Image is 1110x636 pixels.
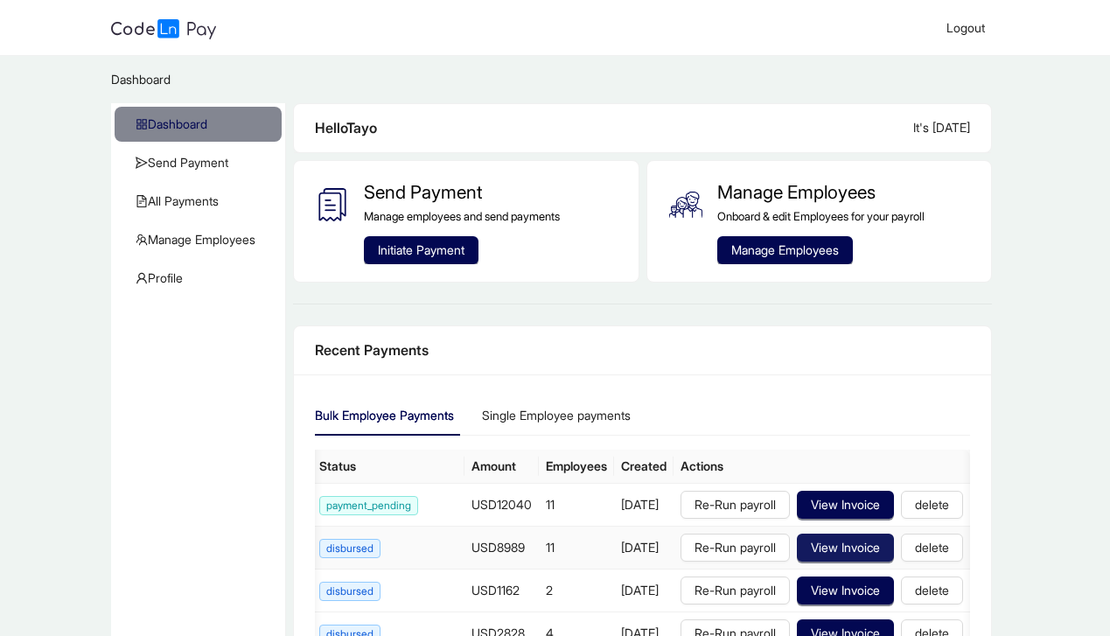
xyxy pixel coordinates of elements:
[464,450,539,484] th: Amount
[464,569,539,612] td: USD1162
[614,484,674,526] td: [DATE]
[539,450,614,484] th: Employees
[539,569,614,612] td: 2
[136,184,268,219] span: All Payments
[681,491,790,519] button: Re-Run payroll
[539,484,614,526] td: 11
[364,236,478,264] button: Initiate Payment
[811,495,880,514] span: View Invoice
[539,526,614,569] td: 11
[319,539,380,558] span: disbursed
[681,534,790,562] button: Re-Run payroll
[315,406,454,425] div: Bulk Employee Payments
[315,339,970,361] div: Recent Payments
[717,207,970,225] p: Onboard & edit Employees for your payroll
[797,577,894,605] button: View Invoice
[731,241,839,260] span: Manage Employees
[136,157,148,169] span: send
[464,526,539,569] td: USD8989
[811,538,880,557] span: View Invoice
[378,241,464,260] span: Initiate Payment
[614,569,674,612] td: [DATE]
[319,496,418,515] span: payment_pending
[695,495,776,514] span: Re-Run payroll
[136,107,268,142] span: Dashboard
[695,538,776,557] span: Re-Run payroll
[915,495,949,514] span: delete
[111,19,216,39] img: logo
[946,20,985,35] span: Logout
[614,526,674,569] td: [DATE]
[717,236,853,264] button: Manage Employees
[901,491,963,519] button: delete
[681,577,790,605] button: Re-Run payroll
[674,450,970,484] th: Actions
[915,581,949,600] span: delete
[136,195,148,207] span: file-text
[136,261,268,296] span: Profile
[797,534,894,562] button: View Invoice
[312,450,464,484] th: Status
[136,272,148,284] span: user
[464,484,539,526] td: USD12040
[316,188,349,221] img: invoices-DYrPyFT8.png
[136,118,148,130] span: appstore
[319,582,380,601] span: disbursed
[614,450,674,484] th: Created
[901,577,963,605] button: delete
[136,234,148,246] span: team
[136,145,268,180] span: Send Payment
[482,406,631,425] div: Single Employee payments
[797,491,894,519] button: View Invoice
[695,581,776,600] span: Re-Run payroll
[364,178,617,207] p: Send Payment
[315,117,913,139] div: Hello
[915,538,949,557] span: delete
[717,178,970,207] p: Manage Employees
[346,119,377,136] span: Tayo
[901,534,963,562] button: delete
[364,207,617,225] p: Manage employees and send payments
[913,118,970,137] div: It's [DATE]
[136,222,268,257] span: Manage Employees
[111,72,171,87] span: Dashboard
[811,581,880,600] span: View Invoice
[669,188,702,221] img: workers-CE7nuAuy.png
